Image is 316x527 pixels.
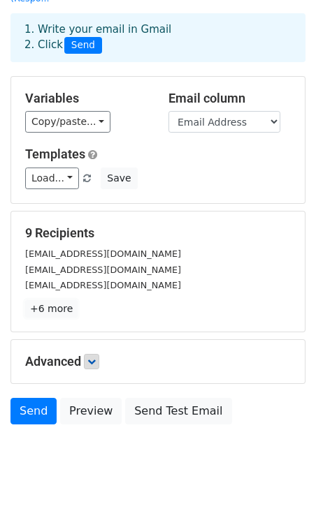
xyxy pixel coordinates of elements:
h5: Variables [25,91,148,106]
a: Preview [60,398,122,424]
a: Send [10,398,57,424]
a: +6 more [25,300,78,318]
h5: Email column [168,91,291,106]
a: Copy/paste... [25,111,110,133]
small: [EMAIL_ADDRESS][DOMAIN_NAME] [25,265,181,275]
a: Templates [25,147,85,161]
div: 1. Write your email in Gmail 2. Click [14,22,302,54]
a: Load... [25,168,79,189]
button: Save [101,168,137,189]
a: Send Test Email [125,398,231,424]
span: Send [64,37,102,54]
small: [EMAIL_ADDRESS][DOMAIN_NAME] [25,280,181,290]
h5: Advanced [25,354,291,369]
h5: 9 Recipients [25,225,291,241]
small: [EMAIL_ADDRESS][DOMAIN_NAME] [25,248,181,259]
iframe: Chat Widget [246,460,316,527]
